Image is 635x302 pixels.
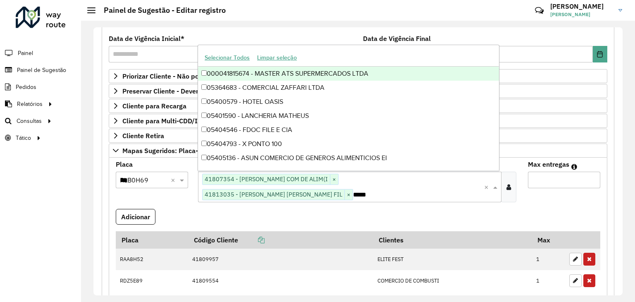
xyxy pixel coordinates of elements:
td: RDZ5E89 [116,270,188,292]
span: Pedidos [16,83,36,91]
em: Máximo de clientes que serão colocados na mesma rota com os clientes informados [571,163,577,170]
ng-dropdown-panel: Options list [198,45,499,171]
span: Clear all [171,175,178,185]
button: Selecionar Todos [201,51,253,64]
button: Limpar seleção [253,51,301,64]
span: Preservar Cliente - Devem ficar no buffer, não roteirizar [122,88,291,94]
div: 05401590 - LANCHERIA MATHEUS [198,109,499,123]
span: Clear all [484,182,491,192]
div: 05400579 - HOTEL OASIS [198,95,499,109]
th: Código Cliente [188,231,373,249]
span: Relatórios [17,100,43,108]
span: Priorizar Cliente - Não podem ficar no buffer [122,73,258,79]
h2: Painel de Sugestão - Editar registro [95,6,226,15]
td: 1 [532,249,565,270]
a: Copiar [238,236,265,244]
span: × [330,175,338,185]
a: Cliente para Multi-CDD/Internalização [109,114,607,128]
div: 000041815674 - MASTER ATS SUPERMERCADOS LTDA [198,67,499,81]
a: Mapas Sugeridos: Placa-Cliente [109,144,607,158]
span: Cliente para Multi-CDD/Internalização [122,117,239,124]
span: Painel de Sugestão [17,66,66,74]
label: Data de Vigência Final [363,34,431,43]
th: Max [532,231,565,249]
span: Cliente Retira [122,132,164,139]
span: [PERSON_NAME] [550,11,612,18]
span: Consultas [17,117,42,125]
a: Contato Rápido [530,2,548,19]
td: 41809957 [188,249,373,270]
td: 1 [532,270,565,292]
span: 41807354 - [PERSON_NAME] COM DE ALIM(I [203,174,330,184]
span: × [344,190,353,200]
button: Choose Date [593,46,607,62]
span: Cliente para Recarga [122,103,186,109]
div: 05404546 - FDOC FILE E CIA [198,123,499,137]
label: Placa [116,159,133,169]
span: Tático [16,134,31,142]
span: Painel [18,49,33,58]
td: 41809554 [188,270,373,292]
td: COMERCIO DE COMBUSTI [373,270,532,292]
a: Priorizar Cliente - Não podem ficar no buffer [109,69,607,83]
td: RAA8H52 [116,249,188,270]
label: Data de Vigência Inicial [109,34,184,43]
div: 05405955 - COMERCIAL FLEX [198,165,499,179]
button: Adicionar [116,209,155,225]
div: 05405136 - ASUN COMERCIO DE GENEROS ALIMENTICIOS EI [198,151,499,165]
a: Cliente Retira [109,129,607,143]
div: 05404793 - X PONTO 100 [198,137,499,151]
span: Mapas Sugeridos: Placa-Cliente [122,147,220,154]
label: Max entregas [528,159,569,169]
span: 41813035 - [PERSON_NAME] [PERSON_NAME] FIL [203,189,344,199]
a: Cliente para Recarga [109,99,607,113]
h3: [PERSON_NAME] [550,2,612,10]
a: Preservar Cliente - Devem ficar no buffer, não roteirizar [109,84,607,98]
div: 05364683 - COMERCIAL ZAFFARI LTDA [198,81,499,95]
td: ELITE FEST [373,249,532,270]
th: Clientes [373,231,532,249]
th: Placa [116,231,188,249]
